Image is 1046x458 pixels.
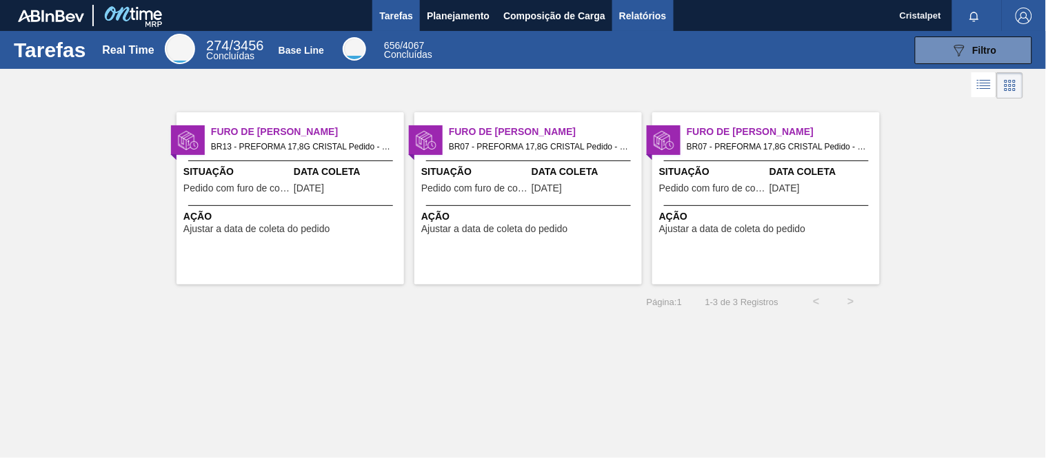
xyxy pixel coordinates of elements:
[165,34,195,64] div: Real Time
[294,165,401,179] span: Data Coleta
[952,6,996,25] button: Notificações
[102,44,154,56] div: Real Time
[178,130,199,151] img: status
[183,165,290,179] span: Situação
[18,10,84,22] img: TNhmsLtSVTkK8tSr43FrP2fwEKptu5GPRR3wAAAABJRU5ErkJggg==
[294,183,324,194] span: 03/09/2025
[206,38,263,53] span: / 3456
[416,130,436,151] img: status
[659,165,766,179] span: Situação
[687,125,880,139] span: Furo de Coleta
[770,165,876,179] span: Data Coleta
[647,297,682,307] span: Página : 1
[384,41,432,59] div: Base Line
[427,8,490,24] span: Planejamento
[659,209,876,224] span: Ação
[379,8,413,24] span: Tarefas
[449,139,631,154] span: BR07 - PREFORMA 17,8G CRISTAL Pedido - 2021807
[211,139,393,154] span: BR13 - PREFORMA 17,8G CRISTAL Pedido - 2017203
[206,50,254,61] span: Concluídas
[770,183,800,194] span: 01/09/2025
[421,209,638,224] span: Ação
[183,224,330,234] span: Ajustar a data de coleta do pedido
[703,297,778,307] span: 1 - 3 de 3 Registros
[421,224,568,234] span: Ajustar a data de coleta do pedido
[384,40,424,51] span: / 4067
[659,224,806,234] span: Ajustar a data de coleta do pedido
[654,130,674,151] img: status
[915,37,1032,64] button: Filtro
[206,38,229,53] span: 274
[687,139,869,154] span: BR07 - PREFORMA 17,8G CRISTAL Pedido - 2021931
[343,37,366,61] div: Base Line
[279,45,324,56] div: Base Line
[503,8,605,24] span: Composição de Carga
[206,40,263,61] div: Real Time
[973,45,997,56] span: Filtro
[834,284,868,319] button: >
[449,125,642,139] span: Furo de Coleta
[997,72,1023,98] div: Visão em Cards
[799,284,834,319] button: <
[14,42,86,58] h1: Tarefas
[384,49,432,60] span: Concluídas
[384,40,400,51] span: 656
[532,183,562,194] span: 01/09/2025
[183,183,290,194] span: Pedido com furo de coleta
[421,183,528,194] span: Pedido com furo de coleta
[211,125,404,139] span: Furo de Coleta
[972,72,997,98] div: Visão em Lista
[619,8,666,24] span: Relatórios
[183,209,401,224] span: Ação
[1016,8,1032,24] img: Logout
[421,165,528,179] span: Situação
[659,183,766,194] span: Pedido com furo de coleta
[532,165,638,179] span: Data Coleta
